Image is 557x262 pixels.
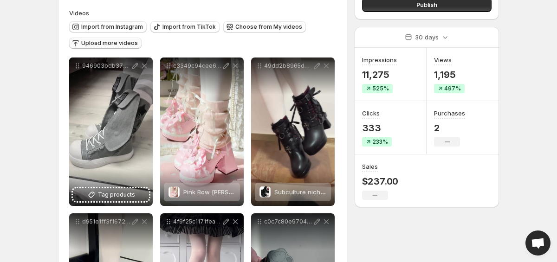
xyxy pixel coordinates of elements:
button: Choose from My videos [223,21,306,32]
p: c0c7c80e9704bbbb6c7ef7a846cd6428 [264,218,312,225]
span: 525% [372,85,389,92]
button: Tag products [73,188,149,201]
span: Import from TikTok [162,23,216,31]
h3: Purchases [434,109,465,118]
span: Upload more videos [81,39,138,47]
p: 1,195 [434,69,465,80]
button: Upload more videos [69,38,142,49]
span: Import from Instagram [81,23,143,31]
p: 4f9f25c1171fea24d0f79a2f157f93dc [173,218,221,225]
p: d951e1ff3f16726d1949a2f73de50a44 [82,218,130,225]
div: 49dd2b8965da889cea8b1e86ac3827afSubculture niche women's bootsSubculture niche women's boots [251,58,335,206]
span: 233% [372,138,388,146]
p: 2 [434,122,465,134]
div: Open chat [525,230,551,256]
p: 333 [362,122,392,134]
p: $237.00 [362,176,399,187]
p: 11,275 [362,69,397,80]
button: Import from TikTok [150,21,220,32]
span: Pink Bow [PERSON_NAME] [PERSON_NAME] (with free socks) [183,188,358,196]
h3: Sales [362,162,378,171]
span: 497% [444,85,461,92]
span: Videos [69,9,89,17]
p: 30 days [415,32,439,42]
p: c3349c94cee69a4de3a779542003f6df [173,62,221,70]
h3: Impressions [362,55,397,64]
button: Import from Instagram [69,21,147,32]
div: 946903bdb370123558fd619e1b2e7ff1Tag products [69,58,153,206]
p: 946903bdb370123558fd619e1b2e7ff1 [82,62,130,70]
span: Subculture niche women's boots [274,188,370,196]
div: c3349c94cee69a4de3a779542003f6dfPink Bow Mary Jane (with free socks)Pink Bow [PERSON_NAME] [PERSO... [160,58,244,206]
span: Choose from My videos [235,23,302,31]
p: 49dd2b8965da889cea8b1e86ac3827af [264,62,312,70]
h3: Views [434,55,452,64]
span: Tag products [98,190,135,199]
h3: Clicks [362,109,380,118]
